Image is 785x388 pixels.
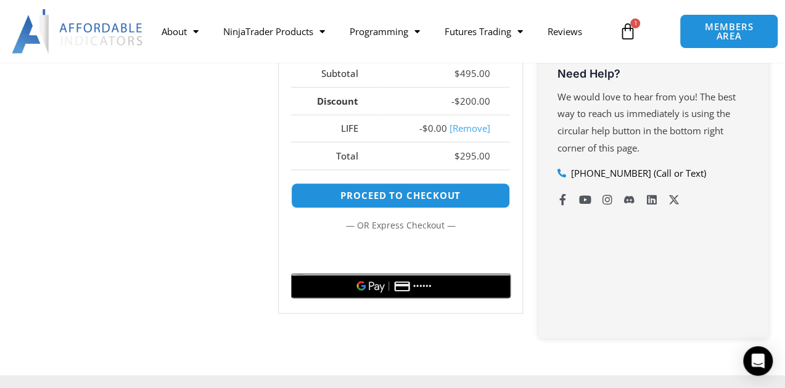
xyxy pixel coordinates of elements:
[291,142,379,169] th: Total
[693,22,766,41] span: MEMBERS AREA
[422,122,446,134] span: 0.00
[211,17,337,46] a: NinjaTrader Products
[422,122,427,134] span: $
[12,9,144,54] img: LogoAI | Affordable Indicators – NinjaTrader
[291,87,379,115] th: Discount
[454,67,490,79] bdi: 495.00
[568,165,706,182] span: [PHONE_NUMBER] (Call or Text)
[454,150,490,162] bdi: 295.00
[557,67,750,81] h3: Need Help?
[149,17,211,46] a: About
[630,18,640,28] span: 1
[600,14,654,49] a: 1
[337,17,432,46] a: Programming
[432,17,535,46] a: Futures Trading
[291,60,379,87] th: Subtotal
[557,91,735,155] span: We would love to hear from you! The best way to reach us immediately is using the circular help b...
[535,17,594,46] a: Reviews
[289,240,513,270] iframe: Secure express checkout frame
[291,183,511,208] a: Proceed to checkout
[291,273,511,298] button: Buy with GPay
[454,95,490,107] bdi: 200.00
[449,122,490,134] a: Remove life coupon
[454,95,459,107] span: $
[149,17,612,46] nav: Menu
[743,346,773,376] div: Open Intercom Messenger
[454,67,459,79] span: $
[291,115,379,142] th: LIFE
[454,150,459,162] span: $
[451,95,454,107] span: -
[379,115,510,142] td: -
[291,217,511,233] p: — or —
[680,14,779,49] a: MEMBERS AREA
